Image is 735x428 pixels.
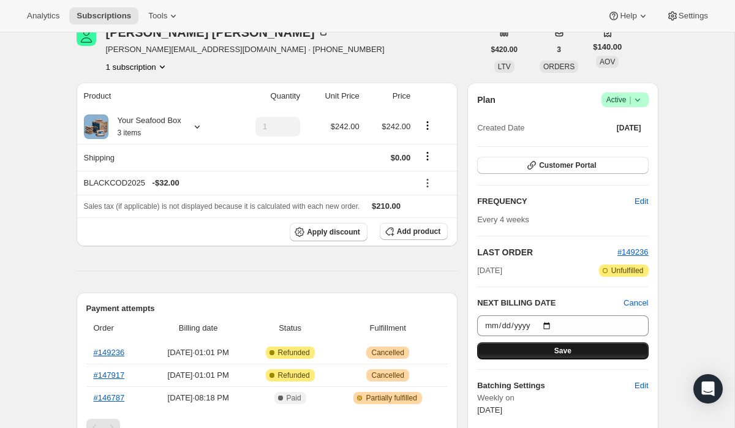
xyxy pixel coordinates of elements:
[363,83,415,110] th: Price
[118,129,141,137] small: 3 items
[141,7,187,24] button: Tools
[606,94,644,106] span: Active
[397,227,440,236] span: Add product
[627,192,655,211] button: Edit
[84,115,108,139] img: product img
[600,58,615,66] span: AOV
[380,223,448,240] button: Add product
[557,45,561,54] span: 3
[600,7,656,24] button: Help
[366,393,417,403] span: Partially fulfilled
[86,302,448,315] h2: Payment attempts
[372,201,401,211] span: $210.00
[371,348,404,358] span: Cancelled
[77,26,96,46] span: Vicki McCracken
[106,26,330,39] div: [PERSON_NAME] [PERSON_NAME]
[77,11,131,21] span: Subscriptions
[418,119,437,132] button: Product actions
[617,246,649,258] button: #149236
[491,45,518,54] span: $420.00
[627,376,655,396] button: Edit
[477,342,648,359] button: Save
[620,11,636,21] span: Help
[335,322,440,334] span: Fulfillment
[418,149,437,163] button: Shipping actions
[94,348,125,357] a: #149236
[94,393,125,402] a: #146787
[477,380,635,392] h6: Batching Settings
[629,95,631,105] span: |
[554,346,571,356] span: Save
[230,83,304,110] th: Quantity
[86,315,148,342] th: Order
[539,160,596,170] span: Customer Portal
[94,370,125,380] a: #147917
[252,322,328,334] span: Status
[635,380,648,392] span: Edit
[617,123,641,133] span: [DATE]
[484,41,525,58] button: $420.00
[77,144,230,171] th: Shipping
[27,11,59,21] span: Analytics
[278,348,310,358] span: Refunded
[477,265,502,277] span: [DATE]
[391,153,411,162] span: $0.00
[77,83,230,110] th: Product
[84,202,360,211] span: Sales tax (if applicable) is not displayed because it is calculated with each new order.
[659,7,715,24] button: Settings
[635,195,648,208] span: Edit
[477,392,648,404] span: Weekly on
[290,223,367,241] button: Apply discount
[477,122,524,134] span: Created Date
[617,247,649,257] a: #149236
[679,11,708,21] span: Settings
[693,374,723,404] div: Open Intercom Messenger
[106,43,385,56] span: [PERSON_NAME][EMAIL_ADDRESS][DOMAIN_NAME] · [PHONE_NUMBER]
[153,177,179,189] span: - $32.00
[477,405,502,415] span: [DATE]
[498,62,511,71] span: LTV
[331,122,360,131] span: $242.00
[477,94,496,106] h2: Plan
[477,215,529,224] span: Every 4 weeks
[106,61,168,73] button: Product actions
[371,370,404,380] span: Cancelled
[477,157,648,174] button: Customer Portal
[151,369,245,381] span: [DATE] · 01:01 PM
[84,177,411,189] div: BLACKCOD2025
[278,370,310,380] span: Refunded
[20,7,67,24] button: Analytics
[477,297,624,309] h2: NEXT BILLING DATE
[108,115,181,139] div: Your Seafood Box
[477,195,635,208] h2: FREQUENCY
[148,11,167,21] span: Tools
[609,119,649,137] button: [DATE]
[549,41,568,58] button: 3
[304,83,363,110] th: Unit Price
[543,62,575,71] span: ORDERS
[69,7,138,24] button: Subscriptions
[477,246,617,258] h2: LAST ORDER
[151,322,245,334] span: Billing date
[151,392,245,404] span: [DATE] · 08:18 PM
[151,347,245,359] span: [DATE] · 01:01 PM
[287,393,301,403] span: Paid
[624,297,648,309] button: Cancel
[382,122,410,131] span: $242.00
[611,266,644,276] span: Unfulfilled
[307,227,360,237] span: Apply discount
[593,41,622,53] span: $140.00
